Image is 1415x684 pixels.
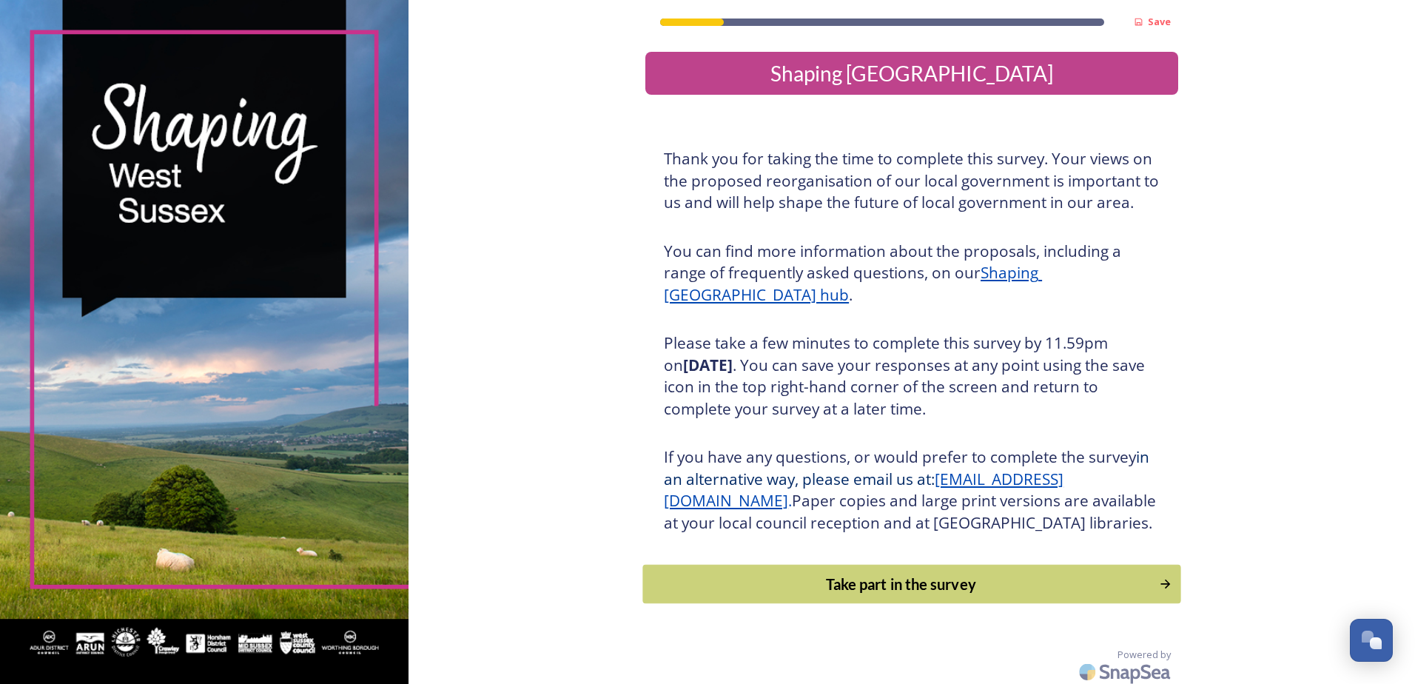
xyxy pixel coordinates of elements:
span: Powered by [1117,648,1171,662]
div: Shaping [GEOGRAPHIC_DATA] [651,58,1172,89]
span: in an alternative way, please email us at: [664,446,1153,489]
a: [EMAIL_ADDRESS][DOMAIN_NAME] [664,469,1063,512]
h3: If you have any questions, or would prefer to complete the survey Paper copies and large print ve... [664,446,1160,534]
span: . [788,490,792,511]
div: Take part in the survey [651,573,1152,595]
button: Continue [642,565,1180,604]
h3: Please take a few minutes to complete this survey by 11.59pm on . You can save your responses at ... [664,332,1160,420]
button: Open Chat [1350,619,1393,662]
strong: Save [1148,15,1171,28]
a: Shaping [GEOGRAPHIC_DATA] hub [664,262,1042,305]
h3: Thank you for taking the time to complete this survey. Your views on the proposed reorganisation ... [664,148,1160,214]
strong: [DATE] [683,355,733,375]
h3: You can find more information about the proposals, including a range of frequently asked question... [664,241,1160,306]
